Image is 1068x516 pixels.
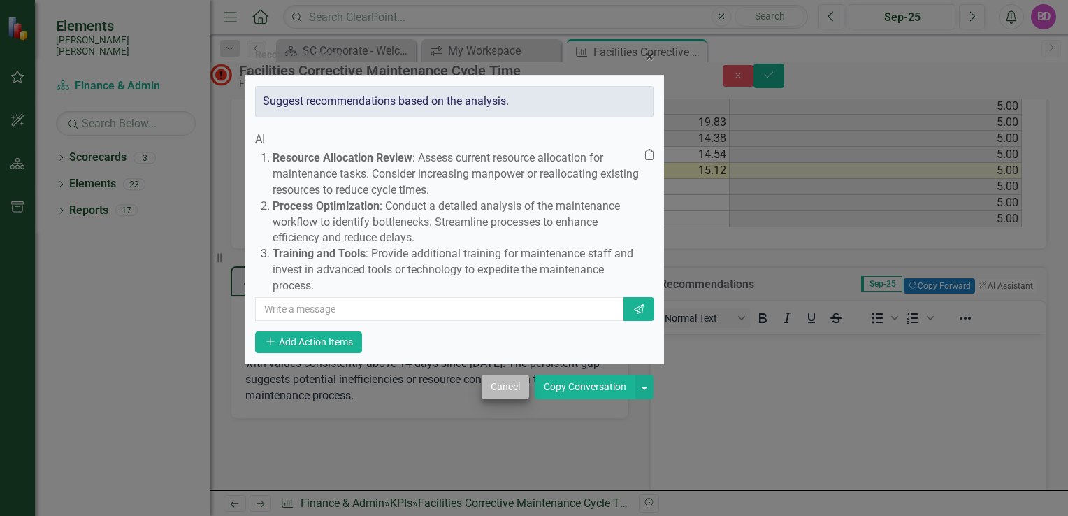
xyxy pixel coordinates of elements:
[255,331,362,353] button: Add Action Items
[273,199,380,213] strong: Process Optimization
[273,247,366,260] strong: Training and Tools
[255,131,654,148] div: AI
[482,375,529,399] button: Cancel
[535,375,635,399] button: Copy Conversation
[273,151,412,164] strong: Resource Allocation Review
[255,50,344,60] div: Recommend Engine
[255,297,625,321] input: Write a message
[273,199,645,247] p: : Conduct a detailed analysis of the maintenance workflow to identify bottlenecks. Streamline pro...
[646,48,654,65] span: ×
[273,246,645,294] p: : Provide additional training for maintenance staff and invest in advanced tools or technology to...
[273,150,645,199] p: : Assess current resource allocation for maintenance tasks. Consider increasing manpower or reall...
[255,86,654,117] div: Suggest recommendations based on the analysis.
